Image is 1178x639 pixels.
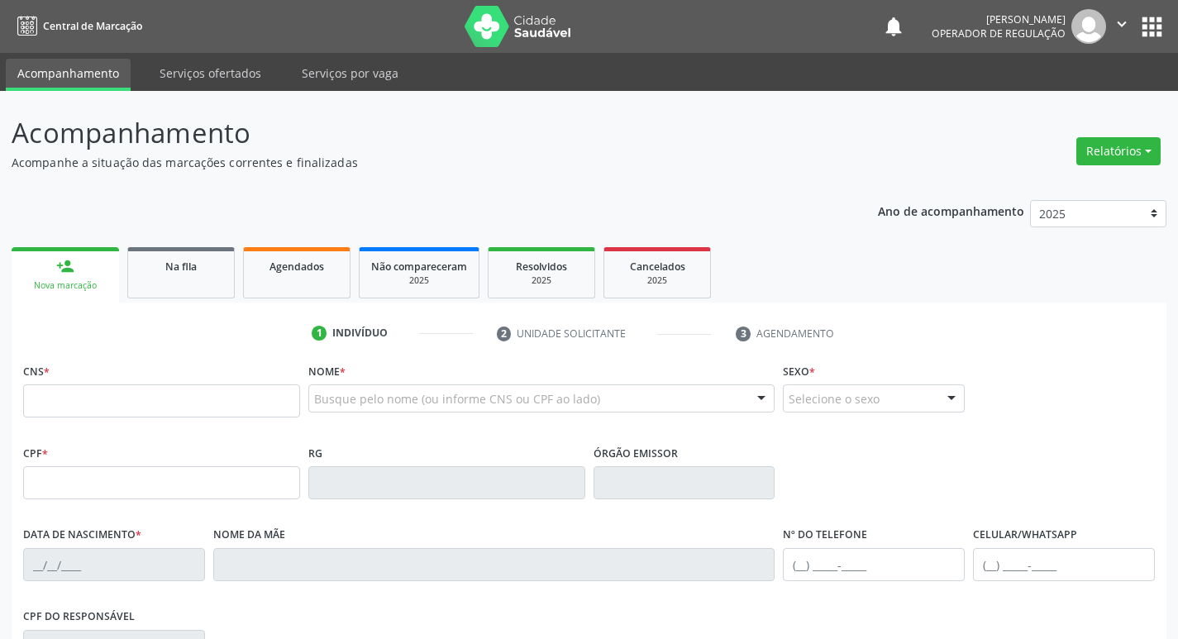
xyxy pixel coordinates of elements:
label: Nº do Telefone [783,522,867,548]
label: Sexo [783,359,815,384]
label: Data de nascimento [23,522,141,548]
button:  [1106,9,1137,44]
label: RG [308,441,322,466]
a: Acompanhamento [6,59,131,91]
p: Acompanhe a situação das marcações correntes e finalizadas [12,154,820,171]
label: CPF [23,441,48,466]
span: Na fila [165,260,197,274]
div: 1 [312,326,327,341]
span: Selecione o sexo [789,390,880,408]
input: (__) _____-_____ [783,548,965,581]
div: Indivíduo [332,326,388,341]
label: Celular/WhatsApp [973,522,1077,548]
input: __/__/____ [23,548,205,581]
label: Órgão emissor [594,441,678,466]
img: img [1071,9,1106,44]
div: 2025 [371,274,467,287]
a: Serviços ofertados [148,59,273,88]
p: Acompanhamento [12,112,820,154]
button: apps [1137,12,1166,41]
span: Agendados [269,260,324,274]
span: Operador de regulação [932,26,1066,41]
p: Ano de acompanhamento [878,200,1024,221]
input: (__) _____-_____ [973,548,1155,581]
label: Nome [308,359,346,384]
button: notifications [882,15,905,38]
div: 2025 [500,274,583,287]
span: Cancelados [630,260,685,274]
span: Central de Marcação [43,19,142,33]
div: person_add [56,257,74,275]
div: Nova marcação [23,279,107,292]
label: CPF do responsável [23,604,135,630]
div: 2025 [616,274,699,287]
a: Serviços por vaga [290,59,410,88]
a: Central de Marcação [12,12,142,40]
button: Relatórios [1076,137,1161,165]
label: Nome da mãe [213,522,285,548]
span: Não compareceram [371,260,467,274]
span: Busque pelo nome (ou informe CNS ou CPF ao lado) [314,390,600,408]
div: [PERSON_NAME] [932,12,1066,26]
i:  [1113,15,1131,33]
span: Resolvidos [516,260,567,274]
label: CNS [23,359,50,384]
